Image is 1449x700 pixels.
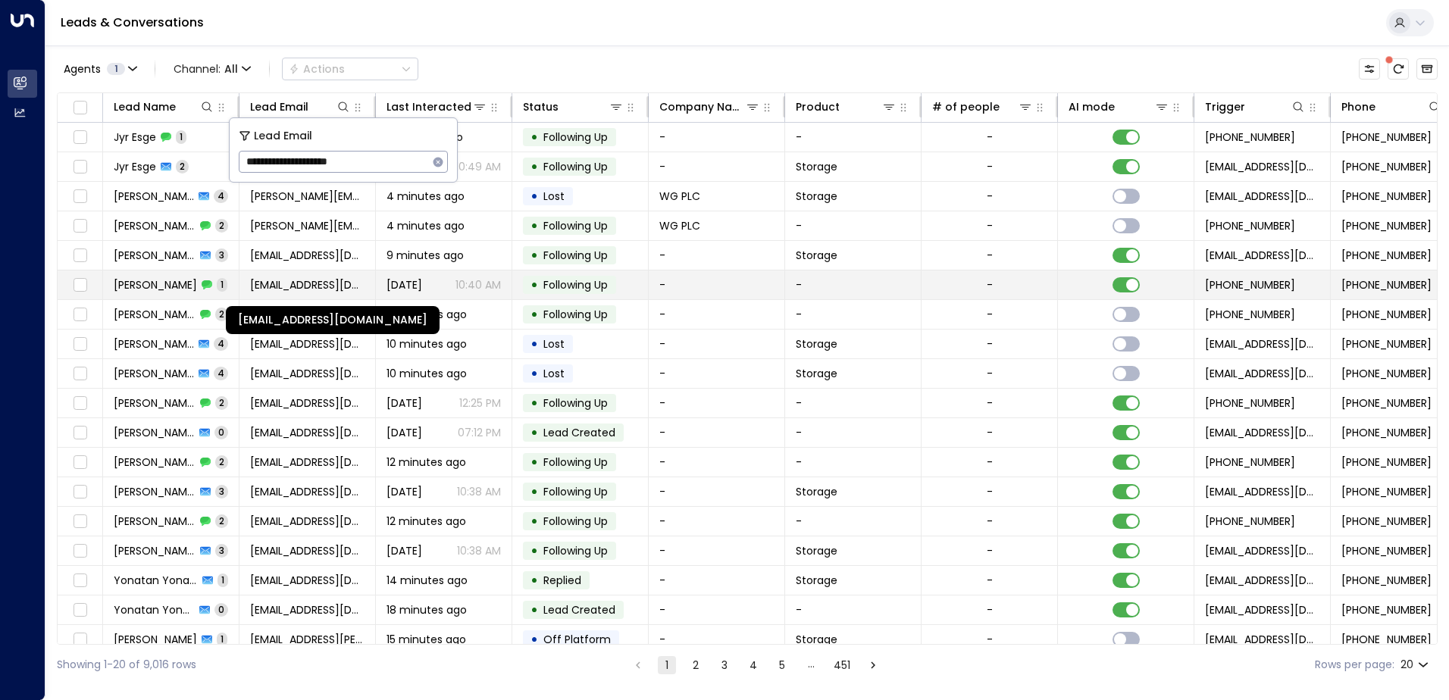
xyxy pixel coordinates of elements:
[530,538,538,564] div: •
[387,425,422,440] span: Aug 11, 2025
[1341,395,1432,411] span: +447817592854
[543,218,608,233] span: Following Up
[530,272,538,298] div: •
[530,449,538,475] div: •
[1341,484,1432,499] span: +447838729058
[987,307,993,322] div: -
[543,395,608,411] span: Following Up
[785,211,922,240] td: -
[1341,602,1432,617] span: +447943141101
[215,455,228,468] span: 2
[215,248,228,261] span: 3
[217,633,227,645] span: 1
[1341,98,1442,116] div: Phone
[1069,98,1115,116] div: AI mode
[649,123,785,152] td: -
[987,514,993,529] div: -
[215,219,228,232] span: 2
[987,632,993,647] div: -
[254,127,312,145] span: Lead Email
[70,571,89,590] span: Toggle select row
[543,484,608,499] span: Following Up
[250,189,365,204] span: h.fowler@wg-plc.com
[70,217,89,236] span: Toggle select row
[214,367,228,380] span: 4
[523,98,624,116] div: Status
[70,158,89,177] span: Toggle select row
[176,160,189,173] span: 2
[114,130,156,145] span: Jyr Esge
[543,189,565,204] span: Lost
[1341,632,1432,647] span: +447944691479
[1205,98,1245,116] div: Trigger
[543,543,608,558] span: Following Up
[457,484,501,499] p: 10:38 AM
[987,484,993,499] div: -
[1341,98,1375,116] div: Phone
[1205,336,1319,352] span: leads@space-station.co.uk
[215,485,228,498] span: 3
[250,632,365,647] span: hall.steve@live.co.uk
[1205,277,1295,292] span: +447895059081
[649,536,785,565] td: -
[387,98,471,116] div: Last Interacted
[455,159,501,174] p: 10:49 AM
[649,418,785,447] td: -
[530,508,538,534] div: •
[176,130,186,143] span: 1
[114,189,194,204] span: Heidi Fowler
[530,361,538,386] div: •
[70,394,89,413] span: Toggle select row
[1341,455,1432,470] span: +447838729058
[1205,366,1319,381] span: leads@space-station.co.uk
[649,595,785,624] td: -
[530,390,538,416] div: •
[250,98,308,116] div: Lead Email
[70,453,89,472] span: Toggle select row
[1359,58,1380,80] button: Customize
[987,218,993,233] div: -
[1341,366,1432,381] span: +447817592854
[215,514,228,527] span: 2
[1205,573,1319,588] span: leads@space-station.co.uk
[543,455,608,470] span: Following Up
[114,277,197,292] span: Casey Burkinshaw
[224,63,238,75] span: All
[1205,514,1295,529] span: +447964525872
[796,543,837,558] span: Storage
[1416,58,1438,80] button: Archived Leads
[1341,514,1432,529] span: +447964525872
[114,543,196,558] span: Ron Buzzacott
[543,573,581,588] span: Replied
[773,656,791,674] button: Go to page 5
[649,625,785,654] td: -
[70,364,89,383] span: Toggle select row
[387,632,466,647] span: 15 minutes ago
[387,484,422,499] span: Aug 21, 2025
[387,218,465,233] span: 4 minutes ago
[1341,277,1432,292] span: +447895059081
[785,389,922,417] td: -
[387,366,467,381] span: 10 minutes ago
[649,270,785,299] td: -
[114,98,176,116] div: Lead Name
[543,425,615,440] span: Lead Created
[1400,654,1432,676] div: 20
[250,366,365,381] span: lukecurran@hotmail.co.uk
[70,98,89,117] span: Toggle select all
[114,366,194,381] span: Luke Curran
[1205,130,1295,145] span: +447756334573
[70,335,89,354] span: Toggle select row
[250,573,365,588] span: yonata.h@hotmail.co.uk
[1341,573,1432,588] span: +447943141101
[1205,159,1319,174] span: leads@space-station.co.uk
[530,154,538,180] div: •
[1388,58,1409,80] span: There are new threads available. Refresh the grid to view the latest updates.
[1341,218,1432,233] span: +441295123123
[715,656,734,674] button: Go to page 3
[987,130,993,145] div: -
[543,248,608,263] span: Following Up
[1341,543,1432,558] span: +447964525872
[1341,425,1432,440] span: +447817592854
[785,507,922,536] td: -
